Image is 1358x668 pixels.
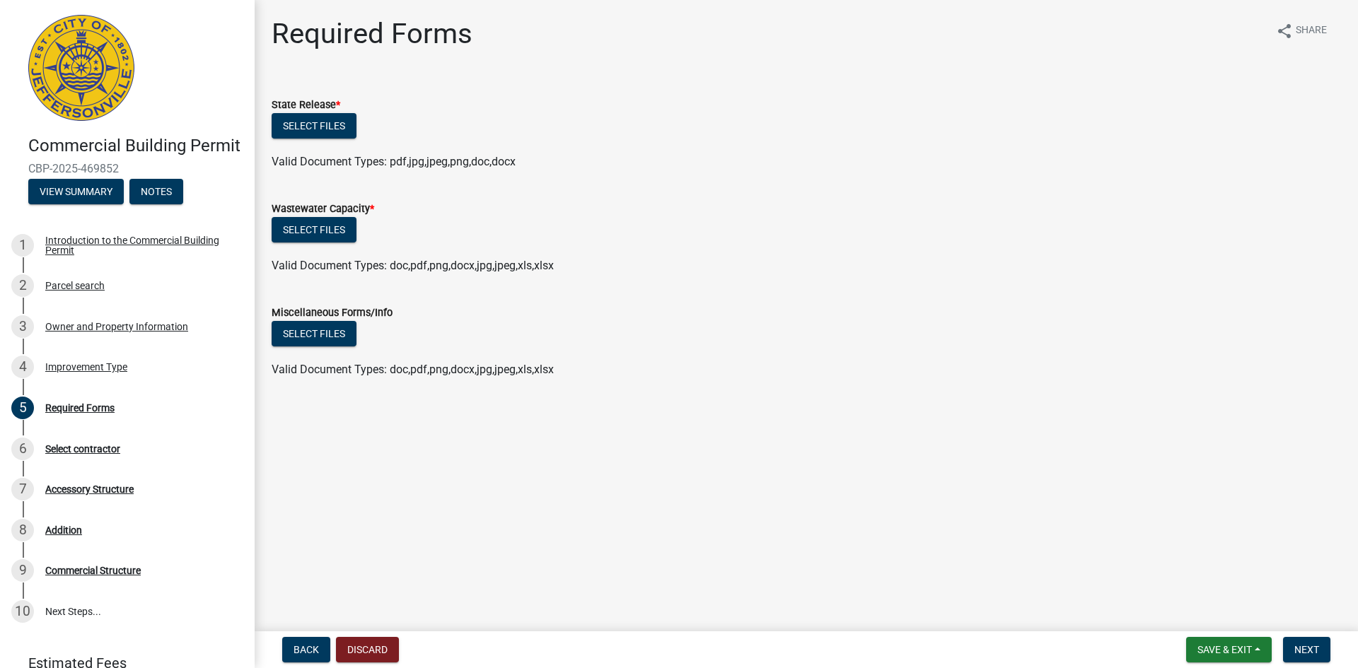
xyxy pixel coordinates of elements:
span: Save & Exit [1197,644,1252,655]
h4: Commercial Building Permit [28,136,243,156]
div: Accessory Structure [45,484,134,494]
button: View Summary [28,179,124,204]
div: 8 [11,519,34,541]
img: City of Jeffersonville, Indiana [28,15,134,121]
div: Commercial Structure [45,566,141,575]
span: Next [1294,644,1319,655]
button: shareShare [1265,17,1338,45]
button: Back [282,637,330,662]
div: 9 [11,559,34,582]
div: Introduction to the Commercial Building Permit [45,235,232,255]
wm-modal-confirm: Summary [28,187,124,198]
div: 3 [11,315,34,338]
button: Next [1283,637,1330,662]
span: Valid Document Types: doc,pdf,png,docx,jpg,jpeg,xls,xlsx [272,363,554,376]
label: Miscellaneous Forms/Info [272,308,393,318]
div: Owner and Property Information [45,322,188,332]
div: 10 [11,600,34,623]
div: Required Forms [45,403,115,413]
button: Select files [272,321,356,346]
span: Valid Document Types: doc,pdf,png,docx,jpg,jpeg,xls,xlsx [272,259,554,272]
label: State Release [272,100,340,110]
span: Valid Document Types: pdf,jpg,jpeg,png,doc,docx [272,155,516,168]
div: 5 [11,397,34,419]
div: Parcel search [45,281,105,291]
label: Wastewater Capacity [272,204,374,214]
span: Back [294,644,319,655]
div: 1 [11,234,34,257]
button: Notes [129,179,183,204]
div: 6 [11,438,34,460]
div: Improvement Type [45,362,127,372]
span: Share [1296,23,1327,40]
button: Save & Exit [1186,637,1272,662]
div: 4 [11,356,34,378]
button: Select files [272,113,356,139]
div: Select contractor [45,444,120,454]
i: share [1276,23,1293,40]
h1: Required Forms [272,17,472,51]
span: CBP-2025-469852 [28,162,226,175]
div: 7 [11,478,34,500]
div: Addition [45,525,82,535]
button: Discard [336,637,399,662]
div: 2 [11,274,34,297]
button: Select files [272,217,356,242]
wm-modal-confirm: Notes [129,187,183,198]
